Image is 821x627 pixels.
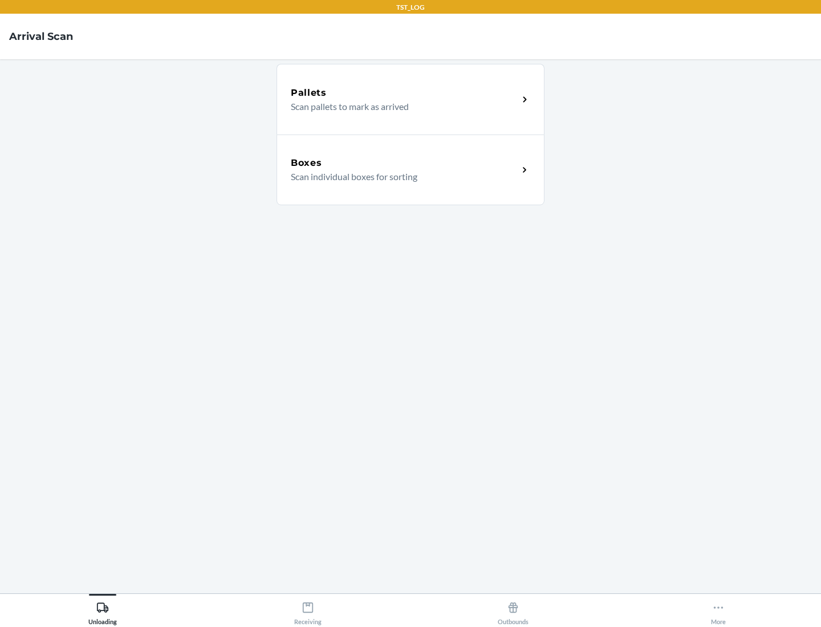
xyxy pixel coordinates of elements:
h5: Pallets [291,86,327,100]
button: More [616,594,821,625]
p: Scan pallets to mark as arrived [291,100,509,113]
h5: Boxes [291,156,322,170]
button: Receiving [205,594,410,625]
div: Outbounds [498,597,529,625]
p: Scan individual boxes for sorting [291,170,509,184]
h4: Arrival Scan [9,29,73,44]
a: BoxesScan individual boxes for sorting [277,135,544,205]
div: Unloading [88,597,117,625]
div: Receiving [294,597,322,625]
p: TST_LOG [396,2,425,13]
div: More [711,597,726,625]
a: PalletsScan pallets to mark as arrived [277,64,544,135]
button: Outbounds [410,594,616,625]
